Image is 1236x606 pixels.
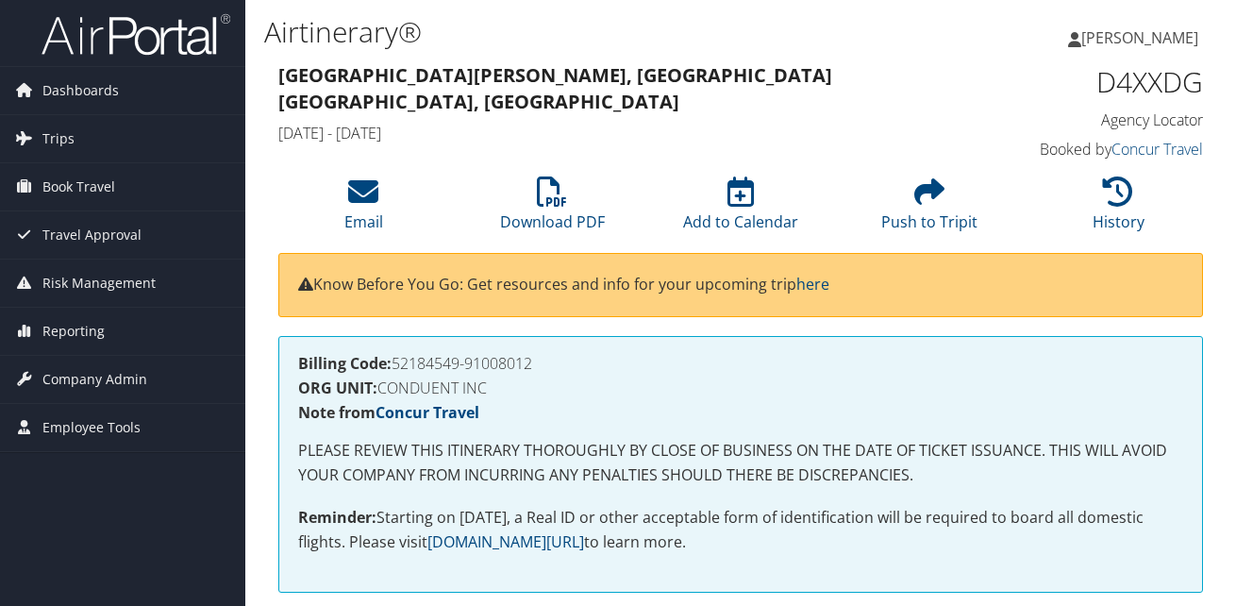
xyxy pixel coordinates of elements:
[344,187,383,232] a: Email
[298,378,377,398] strong: ORG UNIT:
[298,439,1183,487] p: PLEASE REVIEW THIS ITINERARY THOROUGHLY BY CLOSE OF BUSINESS ON THE DATE OF TICKET ISSUANCE. THIS...
[42,404,141,451] span: Employee Tools
[42,12,230,57] img: airportal-logo.png
[1111,139,1203,160] a: Concur Travel
[1093,187,1144,232] a: History
[683,187,798,232] a: Add to Calendar
[298,273,1183,297] p: Know Before You Go: Get resources and info for your upcoming trip
[42,211,142,259] span: Travel Approval
[42,308,105,355] span: Reporting
[994,139,1204,160] h4: Booked by
[298,506,1183,554] p: Starting on [DATE], a Real ID or other acceptable form of identification will be required to boar...
[264,12,899,52] h1: Airtinerary®
[42,260,156,307] span: Risk Management
[376,402,479,423] a: Concur Travel
[994,109,1204,130] h4: Agency Locator
[42,115,75,162] span: Trips
[298,507,376,528] strong: Reminder:
[298,353,392,374] strong: Billing Code:
[278,123,965,143] h4: [DATE] - [DATE]
[994,62,1204,102] h1: D4XXDG
[427,531,584,552] a: [DOMAIN_NAME][URL]
[881,187,977,232] a: Push to Tripit
[42,356,147,403] span: Company Admin
[796,274,829,295] a: here
[1081,27,1198,48] span: [PERSON_NAME]
[42,163,115,210] span: Book Travel
[42,67,119,114] span: Dashboards
[278,62,832,114] strong: [GEOGRAPHIC_DATA][PERSON_NAME], [GEOGRAPHIC_DATA] [GEOGRAPHIC_DATA], [GEOGRAPHIC_DATA]
[298,402,479,423] strong: Note from
[298,380,1183,396] h4: CONDUENT INC
[298,356,1183,371] h4: 52184549-91008012
[500,187,605,232] a: Download PDF
[1068,9,1217,66] a: [PERSON_NAME]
